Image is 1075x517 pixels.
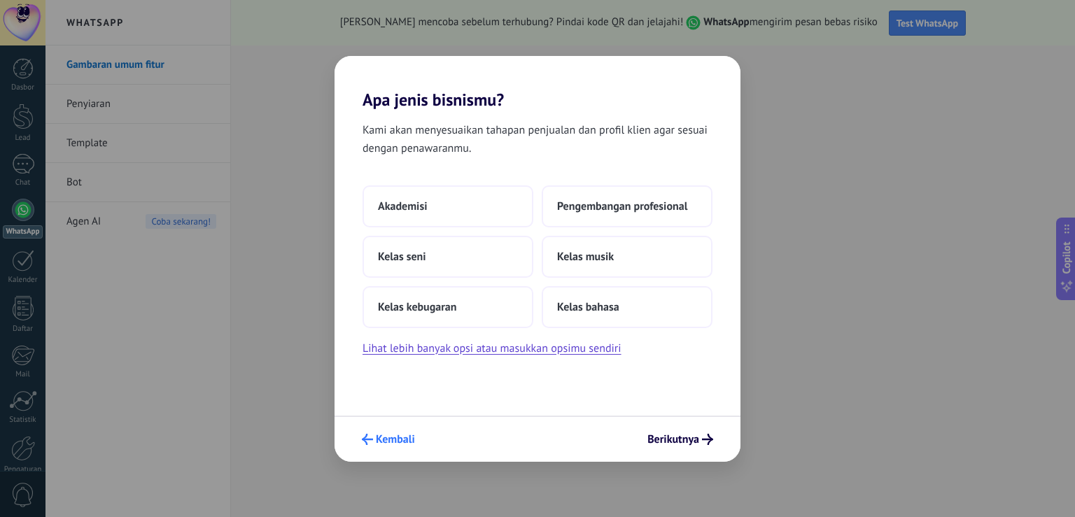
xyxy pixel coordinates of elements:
[376,434,415,444] span: Kembali
[378,199,427,213] span: Akademisi
[356,427,421,451] button: Kembali
[363,339,621,357] button: Lihat lebih banyak opsi atau masukkan opsimu sendiri
[647,434,699,444] span: Berikutnya
[641,427,719,451] button: Berikutnya
[363,185,533,227] button: Akademisi
[363,286,533,328] button: Kelas kebugaran
[363,121,712,157] span: Kami akan menyesuaikan tahapan penjualan dan profil klien agar sesuai dengan penawaranmu.
[363,236,533,278] button: Kelas seni
[557,250,614,264] span: Kelas musik
[542,236,712,278] button: Kelas musik
[542,185,712,227] button: Pengembangan profesional
[542,286,712,328] button: Kelas bahasa
[557,199,687,213] span: Pengembangan profesional
[335,56,740,110] h2: Apa jenis bisnismu?
[557,300,619,314] span: Kelas bahasa
[378,300,456,314] span: Kelas kebugaran
[378,250,426,264] span: Kelas seni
